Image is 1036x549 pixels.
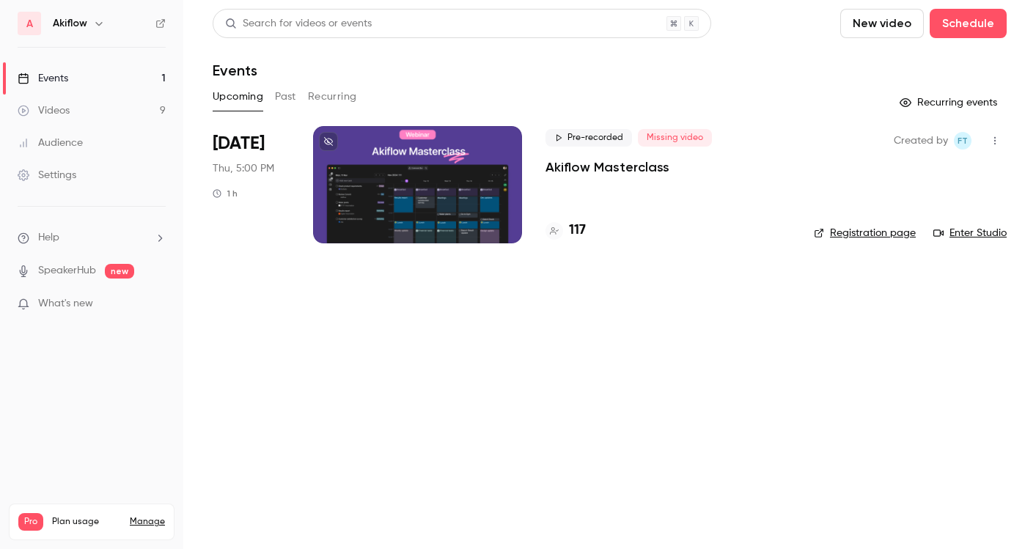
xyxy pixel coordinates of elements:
span: new [105,264,134,279]
h6: Akiflow [53,16,87,31]
a: Manage [130,516,165,528]
h4: 117 [569,221,586,240]
li: help-dropdown-opener [18,230,166,246]
iframe: Noticeable Trigger [148,298,166,311]
span: Francesco Tai Bernardelli [954,132,971,150]
div: 1 h [213,188,238,199]
span: Plan usage [52,516,121,528]
button: Recurring events [893,91,1007,114]
h1: Events [213,62,257,79]
a: Registration page [814,226,916,240]
span: What's new [38,296,93,312]
button: Schedule [930,9,1007,38]
span: A [26,16,33,32]
button: Recurring [308,85,357,108]
div: Videos [18,103,70,118]
span: Thu, 5:00 PM [213,161,274,176]
span: Pro [18,513,43,531]
button: New video [840,9,924,38]
div: Events [18,71,68,86]
span: FT [958,132,968,150]
div: Search for videos or events [225,16,372,32]
button: Upcoming [213,85,263,108]
span: [DATE] [213,132,265,155]
a: SpeakerHub [38,263,96,279]
a: Enter Studio [933,226,1007,240]
div: Settings [18,168,76,183]
button: Past [275,85,296,108]
span: Created by [894,132,948,150]
div: Audience [18,136,83,150]
div: Sep 18 Thu, 5:00 PM (Europe/Madrid) [213,126,290,243]
span: Help [38,230,59,246]
span: Missing video [638,129,712,147]
a: Akiflow Masterclass [545,158,669,176]
span: Pre-recorded [545,129,632,147]
a: 117 [545,221,586,240]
